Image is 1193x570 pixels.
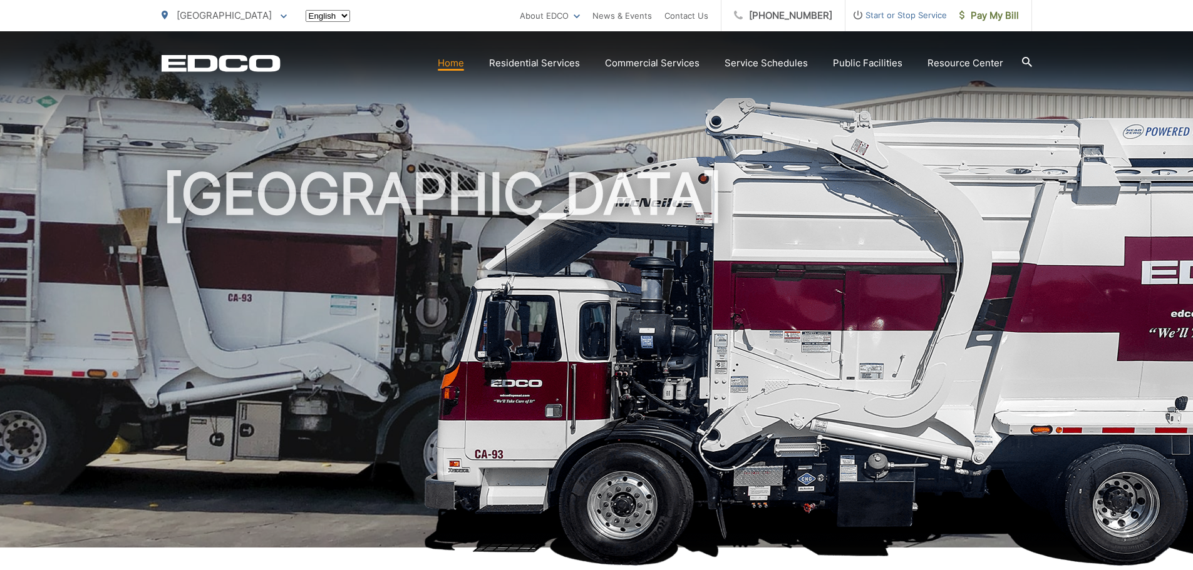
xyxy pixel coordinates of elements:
a: Public Facilities [833,56,902,71]
a: Home [438,56,464,71]
a: Service Schedules [725,56,808,71]
a: News & Events [592,8,652,23]
span: [GEOGRAPHIC_DATA] [177,9,272,21]
a: Resource Center [927,56,1003,71]
h1: [GEOGRAPHIC_DATA] [162,163,1032,559]
a: Residential Services [489,56,580,71]
a: Commercial Services [605,56,700,71]
select: Select a language [306,10,350,22]
a: EDCD logo. Return to the homepage. [162,54,281,72]
a: Contact Us [664,8,708,23]
span: Pay My Bill [959,8,1019,23]
a: About EDCO [520,8,580,23]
